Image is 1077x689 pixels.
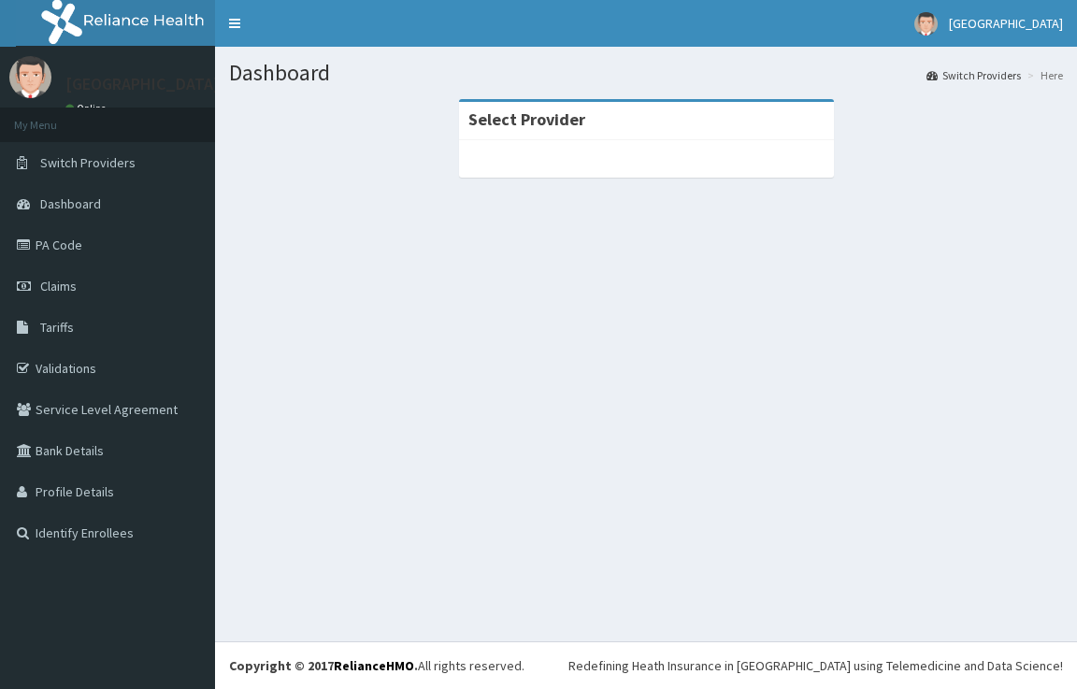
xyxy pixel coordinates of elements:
[40,278,77,294] span: Claims
[468,108,585,130] strong: Select Provider
[9,56,51,98] img: User Image
[949,15,1063,32] span: [GEOGRAPHIC_DATA]
[215,641,1077,689] footer: All rights reserved.
[914,12,938,36] img: User Image
[1023,67,1063,83] li: Here
[40,195,101,212] span: Dashboard
[568,656,1063,675] div: Redefining Heath Insurance in [GEOGRAPHIC_DATA] using Telemedicine and Data Science!
[40,154,136,171] span: Switch Providers
[229,657,418,674] strong: Copyright © 2017 .
[926,67,1021,83] a: Switch Providers
[334,657,414,674] a: RelianceHMO
[40,319,74,336] span: Tariffs
[65,76,220,93] p: [GEOGRAPHIC_DATA]
[65,102,110,115] a: Online
[229,61,1063,85] h1: Dashboard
